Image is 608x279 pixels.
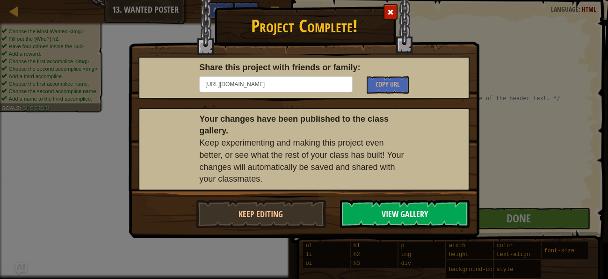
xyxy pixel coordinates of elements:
b: Share this project with friends or family: [199,63,360,72]
button: View Gallery [340,200,470,228]
b: Your changes have been published to the class gallery. [199,114,389,136]
span: Copy URL [376,80,400,88]
span: Keep experimenting and making this project even better, or see what the rest of your class has bu... [199,138,404,184]
h1: Project Complete! [129,11,479,36]
button: Keep Editing [196,200,326,228]
button: Copy URL [367,76,408,94]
